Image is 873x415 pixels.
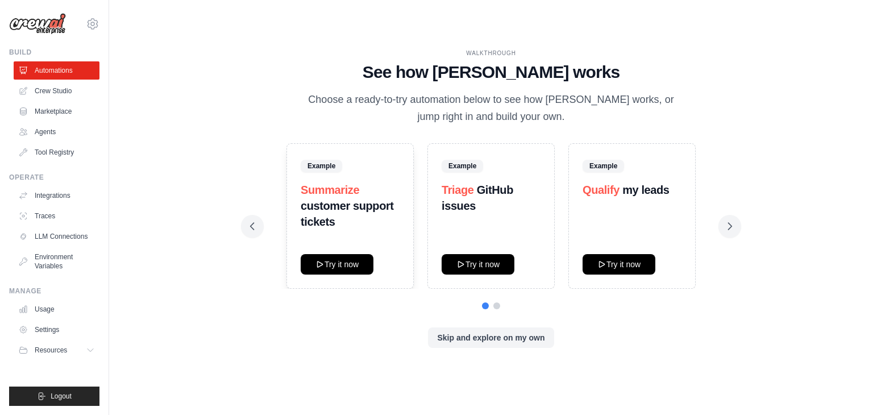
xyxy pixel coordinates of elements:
button: Try it now [442,254,514,275]
strong: customer support tickets [301,200,394,228]
button: Logout [9,387,99,406]
div: Build [9,48,99,57]
a: LLM Connections [14,227,99,246]
span: Example [301,160,342,172]
span: Example [583,160,624,172]
button: Try it now [583,254,655,275]
span: Triage [442,184,474,196]
button: Skip and explore on my own [428,327,554,348]
div: WALKTHROUGH [250,49,732,57]
a: Traces [14,207,99,225]
p: Choose a ready-to-try automation below to see how [PERSON_NAME] works, or jump right in and build... [300,92,682,125]
button: Try it now [301,254,373,275]
strong: my leads [622,184,669,196]
a: Settings [14,321,99,339]
a: Usage [14,300,99,318]
span: Qualify [583,184,620,196]
a: Tool Registry [14,143,99,161]
span: Resources [35,346,67,355]
h1: See how [PERSON_NAME] works [250,62,732,82]
a: Automations [14,61,99,80]
a: Crew Studio [14,82,99,100]
iframe: Chat Widget [816,360,873,415]
span: Summarize [301,184,359,196]
a: Agents [14,123,99,141]
a: Environment Variables [14,248,99,275]
span: Logout [51,392,72,401]
a: Integrations [14,186,99,205]
a: Marketplace [14,102,99,121]
strong: GitHub issues [442,184,513,212]
img: Logo [9,13,66,35]
button: Resources [14,341,99,359]
div: Operate [9,173,99,182]
span: Example [442,160,483,172]
div: Manage [9,287,99,296]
